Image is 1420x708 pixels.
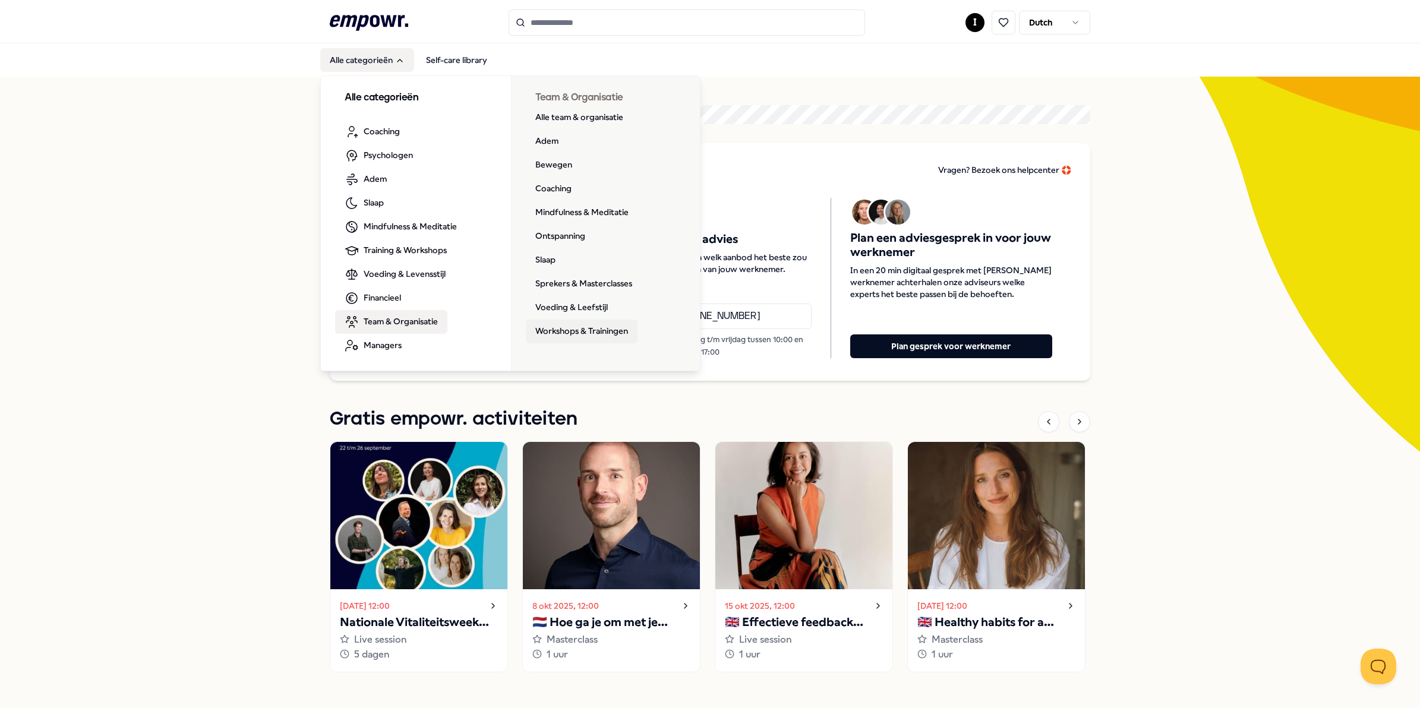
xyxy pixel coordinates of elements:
[938,162,1071,179] a: Vragen? Bezoek ons helpcenter 🛟
[335,310,447,334] a: Team & Organisatie
[364,315,438,328] span: Team & Organisatie
[715,441,893,672] a: 15 okt 2025, 12:00🇬🇧 Effectieve feedback geven en ontvangenLive session1 uur
[320,48,497,72] nav: Main
[335,167,396,191] a: Adem
[321,76,701,372] div: Alle categorieën
[965,13,984,32] button: I
[725,613,883,632] p: 🇬🇧 Effectieve feedback geven en ontvangen
[609,334,811,358] p: Bereikbaar van maandag t/m vrijdag tussen 10:00 en 17:00
[535,90,677,106] h3: Team & Organisatie
[526,106,633,129] a: Alle team & organisatie
[364,291,401,304] span: Financieel
[532,599,599,612] time: 8 okt 2025, 12:00
[938,165,1071,175] span: Vragen? Bezoek ons helpcenter 🛟
[335,144,422,167] a: Psychologen
[869,200,894,225] img: Avatar
[526,272,642,296] a: Sprekers & Masterclasses
[523,442,700,589] img: activity image
[340,599,390,612] time: [DATE] 12:00
[852,200,877,225] img: Avatar
[725,599,795,612] time: 15 okt 2025, 12:00
[526,201,638,225] a: Mindfulness & Meditatie
[335,120,409,144] a: Coaching
[335,239,456,263] a: Training & Workshops
[850,231,1052,260] span: Plan een adviesgesprek in voor jouw werknemer
[609,304,811,330] a: Bel [PHONE_NUMBER]
[364,196,384,209] span: Slaap
[340,647,498,662] div: 5 dagen
[725,647,883,662] div: 1 uur
[532,613,690,632] p: 🇳🇱 Hoe ga je om met je innerlijke criticus?
[532,632,690,647] div: Masterclass
[364,339,402,352] span: Managers
[364,125,400,138] span: Coaching
[1361,649,1396,684] iframe: Help Scout Beacon - Open
[330,442,507,589] img: activity image
[609,251,811,275] span: Overleg zelf telefonisch welk aanbod het beste zou passen bij de behoeften van jouw werknemer.
[526,129,568,153] a: Adem
[364,267,446,280] span: Voeding & Levensstijl
[330,441,508,672] a: [DATE] 12:00Nationale Vitaliteitsweek 2025Live session5 dagen
[364,244,447,257] span: Training & Workshops
[330,404,578,434] h1: Gratis empowr. activiteiten
[509,10,865,36] input: Search for products, categories or subcategories
[416,48,497,72] a: Self-care library
[526,225,595,248] a: Ontspanning
[532,647,690,662] div: 1 uur
[522,441,700,672] a: 8 okt 2025, 12:00🇳🇱 Hoe ga je om met je innerlijke criticus?Masterclass1 uur
[609,232,811,246] span: Krijg telefonisch advies
[885,200,910,225] img: Avatar
[917,613,1075,632] p: 🇬🇧 Healthy habits for a stress-free start to the year
[526,177,581,201] a: Coaching
[917,599,967,612] time: [DATE] 12:00
[907,441,1085,672] a: [DATE] 12:00🇬🇧 Healthy habits for a stress-free start to the yearMasterclass1 uur
[526,248,565,272] a: Slaap
[335,286,411,310] a: Financieel
[364,148,413,162] span: Psychologen
[335,215,466,239] a: Mindfulness & Meditatie
[526,320,638,343] a: Workshops & Trainingen
[715,442,892,589] img: activity image
[364,220,457,233] span: Mindfulness & Meditatie
[917,647,1075,662] div: 1 uur
[364,172,387,185] span: Adem
[850,334,1052,358] button: Plan gesprek voor werknemer
[340,632,498,647] div: Live session
[335,334,411,358] a: Managers
[526,296,617,320] a: Voeding & Leefstijl
[917,632,1075,647] div: Masterclass
[345,90,487,106] h3: Alle categorieën
[335,263,455,286] a: Voeding & Levensstijl
[908,442,1085,589] img: activity image
[320,48,414,72] button: Alle categorieën
[526,153,582,177] a: Bewegen
[340,613,498,632] p: Nationale Vitaliteitsweek 2025
[850,264,1052,300] span: In een 20 min digitaal gesprek met [PERSON_NAME] werknemer achterhalen onze adviseurs welke exper...
[725,632,883,647] div: Live session
[335,191,393,215] a: Slaap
